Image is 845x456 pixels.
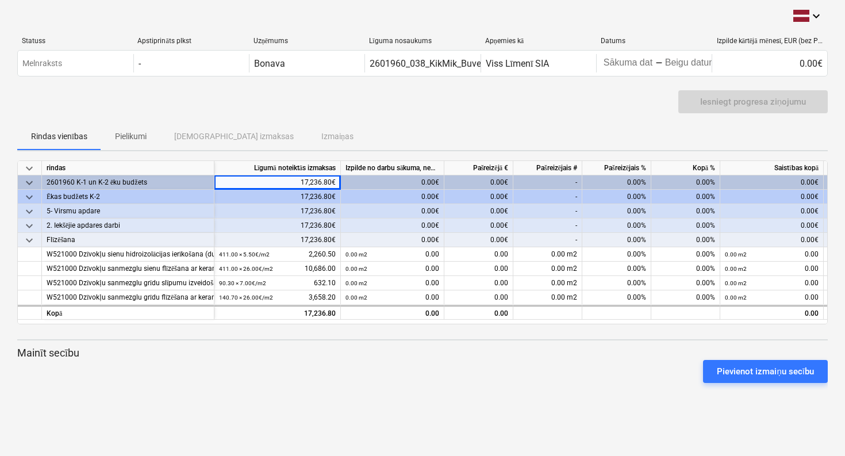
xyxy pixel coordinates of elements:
[486,58,550,69] div: Viss Līmenī SIA
[370,58,723,69] div: 2601960_038_KikMik_Buve_SIA_20250912_Ligums_apdares_darbi_2025-2_T25_2k.pdf
[341,175,444,190] div: 0.00€
[725,262,819,276] div: 0.00
[651,247,720,262] div: 0.00%
[444,276,513,290] div: 0.00
[219,276,336,290] div: 632.10
[725,266,747,272] small: 0.00 m2
[651,219,720,233] div: 0.00%
[513,290,582,305] div: 0.00 m2
[444,219,513,233] div: 0.00€
[341,190,444,204] div: 0.00€
[42,161,214,175] div: rindas
[47,175,209,190] div: 2601960 K-1 un K-2 ēku budžets
[582,204,651,219] div: 0.00%
[31,131,87,143] p: Rindas vienības
[663,55,717,71] input: Beigu datums
[720,233,824,247] div: 0.00€
[345,280,367,286] small: 0.00 m2
[513,262,582,276] div: 0.00 m2
[720,190,824,204] div: 0.00€
[47,262,209,276] div: W521000 Dzīvokļu sanmezglu sienu flīzēšana ar keramikas flīzēm(darbs)
[219,262,336,276] div: 10,686.00
[582,175,651,190] div: 0.00%
[809,9,823,23] i: keyboard_arrow_down
[345,276,439,290] div: 0.00
[582,290,651,305] div: 0.00%
[219,290,336,305] div: 3,658.20
[651,276,720,290] div: 0.00%
[703,360,828,383] button: Pievienot izmaiņu secību
[725,280,747,286] small: 0.00 m2
[22,162,36,175] span: keyboard_arrow_down
[219,306,336,321] div: 17,236.80
[22,219,36,233] span: keyboard_arrow_down
[219,294,273,301] small: 140.70 × 26.00€ / m2
[712,54,827,72] div: 0.00€
[513,233,582,247] div: -
[214,161,341,175] div: Līgumā noteiktās izmaksas
[341,204,444,219] div: 0.00€
[582,219,651,233] div: 0.00%
[444,233,513,247] div: 0.00€
[345,262,439,276] div: 0.00
[115,131,147,143] p: Pielikumi
[219,266,273,272] small: 411.00 × 26.00€ / m2
[444,175,513,190] div: 0.00€
[47,247,209,262] div: W521000 Dzīvokļu sienu hidroizolācijas ierīkošana (dušas zonās)(darbs)
[345,266,367,272] small: 0.00 m2
[651,233,720,247] div: 0.00%
[582,262,651,276] div: 0.00%
[601,37,707,45] div: Datums
[214,190,341,204] div: 17,236.80€
[22,58,62,70] p: Melnraksts
[219,280,266,286] small: 90.30 × 7.00€ / m2
[47,190,209,204] div: Ēkas budžets K-2
[214,204,341,219] div: 17,236.80€
[725,247,819,262] div: 0.00
[444,247,513,262] div: 0.00
[444,305,513,320] div: 0.00
[582,276,651,290] div: 0.00%
[219,251,270,258] small: 411.00 × 5.50€ / m2
[651,262,720,276] div: 0.00%
[720,175,824,190] div: 0.00€
[47,290,209,305] div: W521000 Dzīvokļu sanmezglu grīdu flīzēšana ar keramikas flīzēm (darbs)
[253,37,360,45] div: Uzņēmums
[345,290,439,305] div: 0.00
[345,294,367,301] small: 0.00 m2
[444,204,513,219] div: 0.00€
[720,305,824,320] div: 0.00
[444,290,513,305] div: 0.00
[341,233,444,247] div: 0.00€
[47,276,209,290] div: W521000 Dzīvokļu sanmezglu grīdu slīpumu izveidošana un hidroizolācijas ierīkošana(darbs)
[17,346,828,360] p: Mainīt secību
[725,276,819,290] div: 0.00
[444,190,513,204] div: 0.00€
[720,204,824,219] div: 0.00€
[513,219,582,233] div: -
[214,233,341,247] div: 17,236.80€
[22,233,36,247] span: keyboard_arrow_down
[513,247,582,262] div: 0.00 m2
[655,60,663,67] div: -
[513,204,582,219] div: -
[345,251,367,258] small: 0.00 m2
[254,58,285,69] div: Bonava
[22,190,36,204] span: keyboard_arrow_down
[22,37,128,45] div: Statuss
[513,175,582,190] div: -
[720,219,824,233] div: 0.00€
[513,190,582,204] div: -
[651,175,720,190] div: 0.00%
[725,294,747,301] small: 0.00 m2
[601,55,655,71] input: Sākuma datums
[47,233,209,247] div: Flīzēšana
[651,290,720,305] div: 0.00%
[720,161,824,175] div: Saistības kopā
[582,233,651,247] div: 0.00%
[341,161,444,175] div: Izpilde no darbu sākuma, neskaitot kārtējā mēneša izpildi
[717,37,823,45] div: Izpilde kārtējā mēnesī, EUR (bez PVN)
[485,37,591,45] div: Apņemies kā
[725,290,819,305] div: 0.00
[582,247,651,262] div: 0.00%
